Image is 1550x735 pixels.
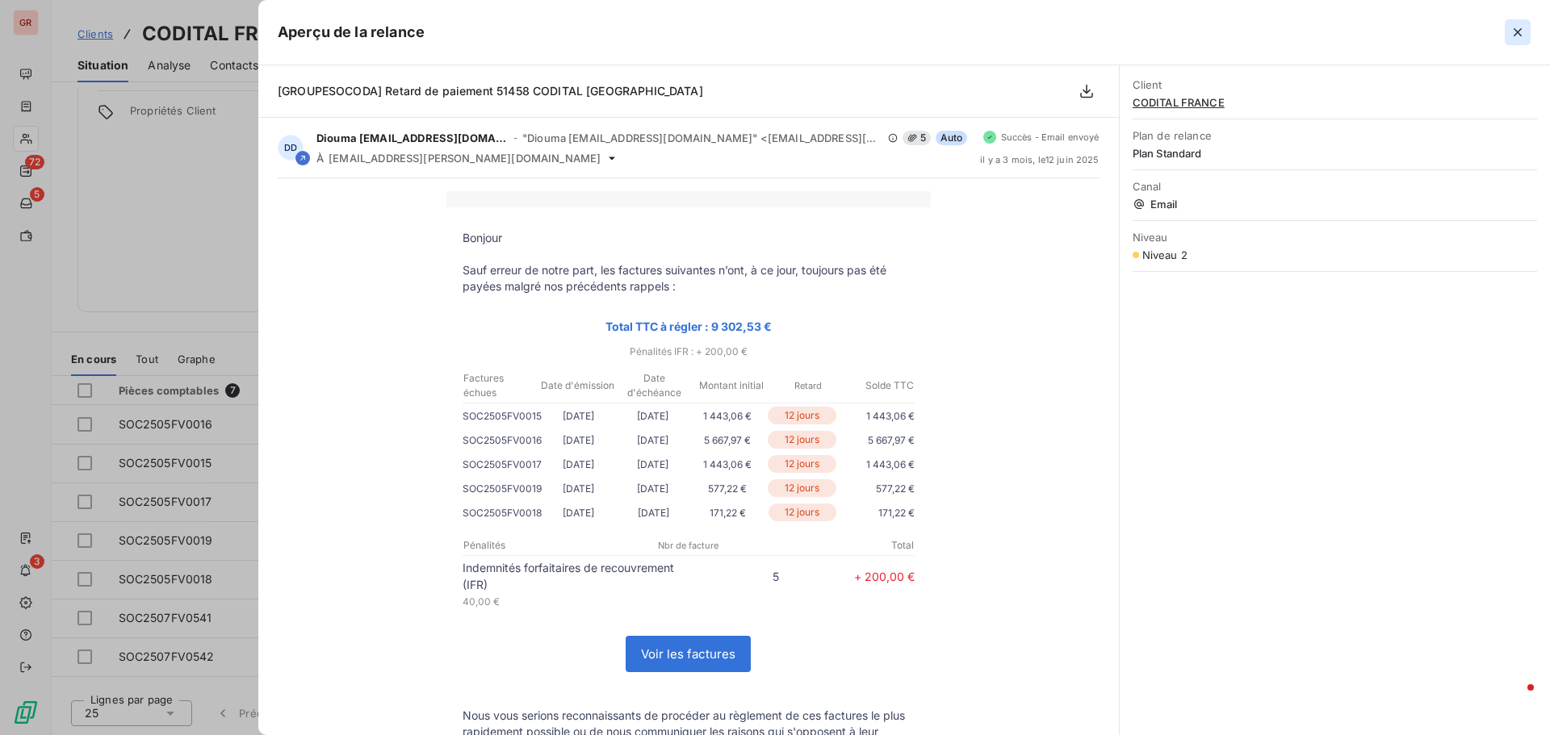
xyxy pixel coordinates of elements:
[689,456,765,473] p: 1 443,06 €
[689,432,765,449] p: 5 667,97 €
[542,407,616,424] p: [DATE]
[463,480,542,497] p: SOC2505FV0019
[768,479,836,497] p: 12 jours
[765,538,914,553] p: Total
[769,503,837,521] p: 12 jours
[779,568,915,585] p: + 200,00 €
[463,538,613,553] p: Pénalités
[1133,231,1537,244] span: Niveau
[316,132,509,144] span: Diouma [EMAIL_ADDRESS][DOMAIN_NAME]
[522,132,883,144] span: "Diouma [EMAIL_ADDRESS][DOMAIN_NAME]" <[EMAIL_ADDRESS][DOMAIN_NAME]>
[690,480,765,497] p: 577,22 €
[903,131,931,145] span: 5
[1133,180,1537,193] span: Canal
[329,152,601,165] span: [EMAIL_ADDRESS][PERSON_NAME][DOMAIN_NAME]
[616,504,690,521] p: [DATE]
[463,593,689,610] p: 40,00 €
[463,456,542,473] p: SOC2505FV0017
[689,568,779,585] p: 5
[840,407,915,424] p: 1 443,06 €
[463,432,542,449] p: SOC2505FV0016
[616,456,690,473] p: [DATE]
[689,407,765,424] p: 1 443,06 €
[848,378,914,393] p: Solde TTC
[840,480,915,497] p: 577,22 €
[840,456,915,473] p: 1 443,06 €
[463,504,542,521] p: SOC2505FV0018
[1001,132,1100,142] span: Succès - Email envoyé
[463,317,915,336] p: Total TTC à régler : 9 302,53 €
[278,21,425,44] h5: Aperçu de la relance
[463,371,538,400] p: Factures échues
[617,371,692,400] p: Date d'échéance
[542,432,616,449] p: [DATE]
[980,155,1099,165] span: il y a 3 mois , le 12 juin 2025
[768,455,836,473] p: 12 jours
[463,407,542,424] p: SOC2505FV0015
[626,637,750,671] a: Voir les factures
[463,559,689,593] p: Indemnités forfaitaires de recouvrement (IFR)
[1133,129,1537,142] span: Plan de relance
[1133,147,1537,160] span: Plan Standard
[463,262,915,294] p: Sauf erreur de notre part, les factures suivantes n’ont, à ce jour, toujours pas été payées malgr...
[542,456,616,473] p: [DATE]
[542,480,616,497] p: [DATE]
[616,432,690,449] p: [DATE]
[463,230,915,246] p: Bonjour
[768,407,836,424] p: 12 jours
[278,135,304,161] div: DD
[690,504,765,521] p: 171,22 €
[1133,78,1537,91] span: Client
[542,504,616,521] p: [DATE]
[840,504,914,521] p: 171,22 €
[840,432,915,449] p: 5 667,97 €
[693,378,769,393] p: Montant initial
[936,131,968,145] span: Auto
[1495,680,1534,719] iframe: Intercom live chat
[1133,96,1537,109] span: CODITAL FRANCE
[540,378,615,393] p: Date d'émission
[768,431,836,449] p: 12 jours
[278,84,703,98] span: [GROUPESOCODA] Retard de paiement 51458 CODITAL [GEOGRAPHIC_DATA]
[616,407,690,424] p: [DATE]
[616,480,690,497] p: [DATE]
[614,538,763,553] p: Nbr de facture
[316,152,324,165] span: À
[1142,248,1188,261] span: Niveau 2
[771,378,846,393] p: Retard
[513,133,517,143] span: -
[1133,198,1537,211] span: Email
[446,342,931,361] p: Pénalités IFR : + 200,00 €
